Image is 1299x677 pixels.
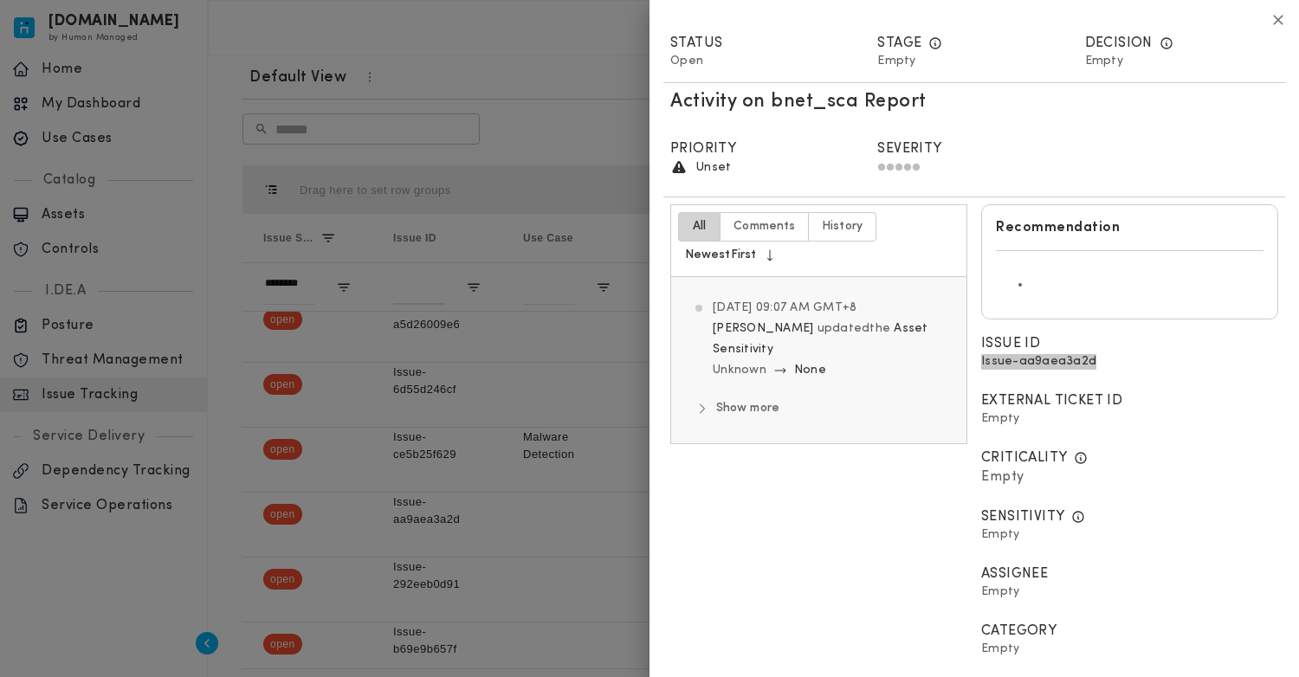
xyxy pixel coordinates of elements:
span: Issue ID [981,333,1040,354]
h6: Recommendation [996,219,1263,236]
span: Sensitivity [981,510,1064,524]
span: Assignee [981,567,1048,581]
span: Issue ID [981,337,1040,351]
div: Decision taken by your organization [1160,36,1173,50]
span: Open [670,55,703,68]
span: External Ticket ID [981,390,1122,411]
span: Priority [670,139,736,159]
span: Priority [670,142,736,156]
span: Issue-aa9aea3a2d [981,355,1096,368]
span: Sensitivity [981,506,1064,527]
span: updated the [818,322,891,335]
span: Decision [1085,36,1153,50]
button: Show more [692,395,786,422]
span: Empty [1085,55,1123,68]
span: External Ticket ID [981,394,1122,408]
div: Where the ticket is in the workflow [928,36,942,50]
span: Status [670,33,722,54]
span: Empty [877,55,915,68]
p: None [794,360,826,381]
span: Decision [1085,33,1153,54]
span: Category [981,624,1057,638]
p: Unknown [713,360,766,381]
span: Status [670,36,722,50]
p: [DATE] 09:07 AM GMT+8 [713,298,946,319]
span: Criticality [981,448,1067,468]
div: Importance of the asset to the business [1074,451,1088,465]
span: Severity [877,139,941,159]
span: Assignee [981,564,1048,584]
p: Unset [696,160,731,176]
button: comments [720,212,809,242]
span: Empty [981,470,1024,484]
span: Empty [981,528,1019,541]
button: NewestFirst [678,242,780,269]
span: Criticality [981,451,1067,465]
span: Stage [877,33,921,54]
button: history [808,212,876,242]
span: Stage [877,36,921,50]
div: Confidentiality of the data that the asset is processing [1071,510,1085,524]
span: Empty [981,642,1019,655]
span: Severity [877,142,941,156]
button: all [678,212,721,242]
span: Category [981,621,1057,642]
span: Empty [981,585,1019,598]
div: Informational [877,159,921,177]
h5: Activity on bnet_sca Report [670,90,927,114]
p: [PERSON_NAME] Asset Sensitivity [713,319,946,360]
span: Empty [981,412,1019,425]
